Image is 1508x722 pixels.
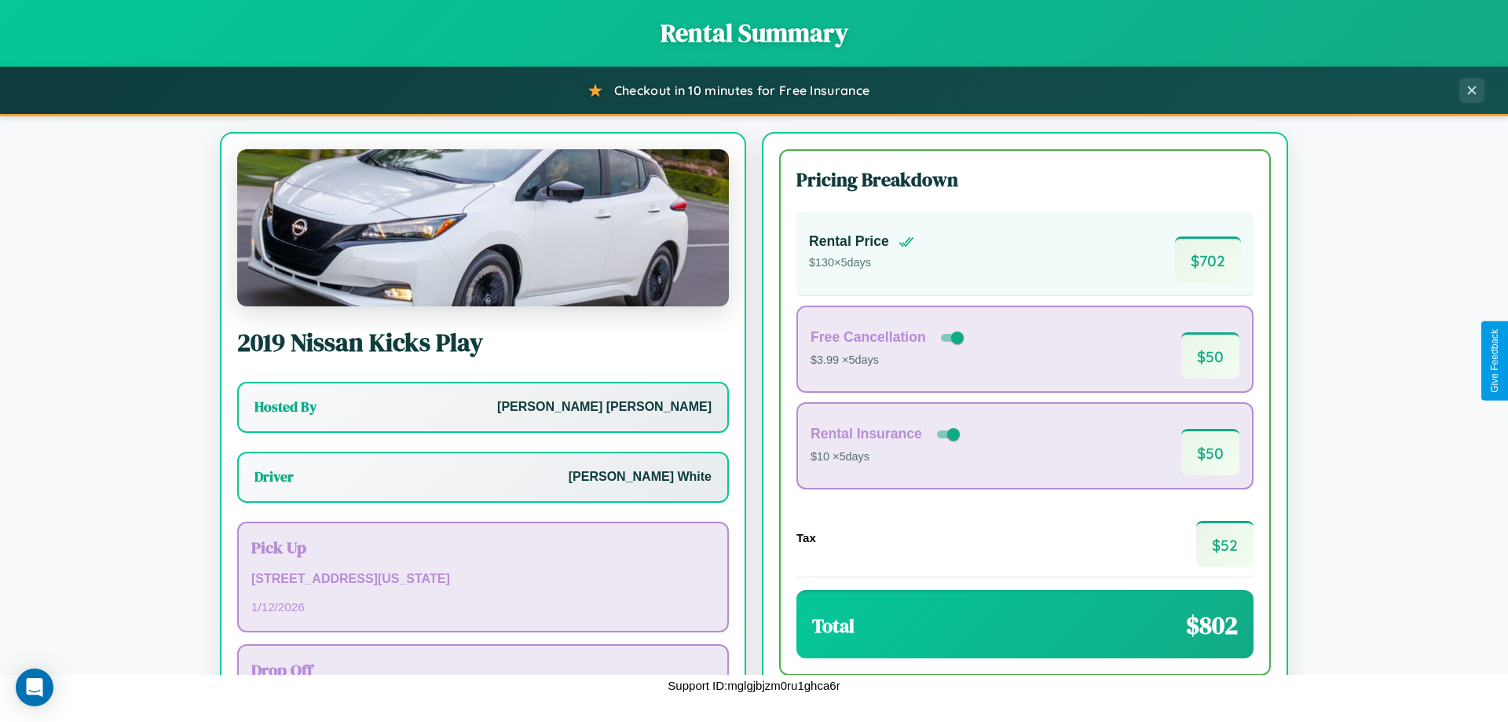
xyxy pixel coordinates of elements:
h3: Driver [254,467,294,486]
h4: Rental Price [809,233,889,250]
img: Nissan Kicks Play [237,149,729,306]
span: $ 50 [1181,332,1239,379]
h3: Pricing Breakdown [796,167,1254,192]
p: Support ID: mglgjbjzm0ru1ghca6r [668,675,840,696]
p: [STREET_ADDRESS][US_STATE] [251,568,715,591]
div: Give Feedback [1489,329,1500,393]
h3: Hosted By [254,398,317,416]
h3: Total [812,613,855,639]
p: [PERSON_NAME] White [569,466,712,489]
h3: Pick Up [251,536,715,559]
h1: Rental Summary [16,16,1492,50]
h3: Drop Off [251,658,715,681]
p: $ 130 × 5 days [809,253,914,273]
h4: Free Cancellation [811,329,926,346]
span: $ 702 [1175,236,1241,283]
h2: 2019 Nissan Kicks Play [237,325,729,360]
p: 1 / 12 / 2026 [251,596,715,618]
p: $3.99 × 5 days [811,350,967,371]
p: $10 × 5 days [811,447,963,467]
h4: Rental Insurance [811,426,922,442]
div: Open Intercom Messenger [16,669,53,706]
span: $ 802 [1186,608,1238,643]
p: [PERSON_NAME] [PERSON_NAME] [497,396,712,419]
h4: Tax [796,531,816,544]
span: Checkout in 10 minutes for Free Insurance [614,82,869,98]
span: $ 50 [1181,429,1239,475]
span: $ 52 [1196,521,1254,567]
